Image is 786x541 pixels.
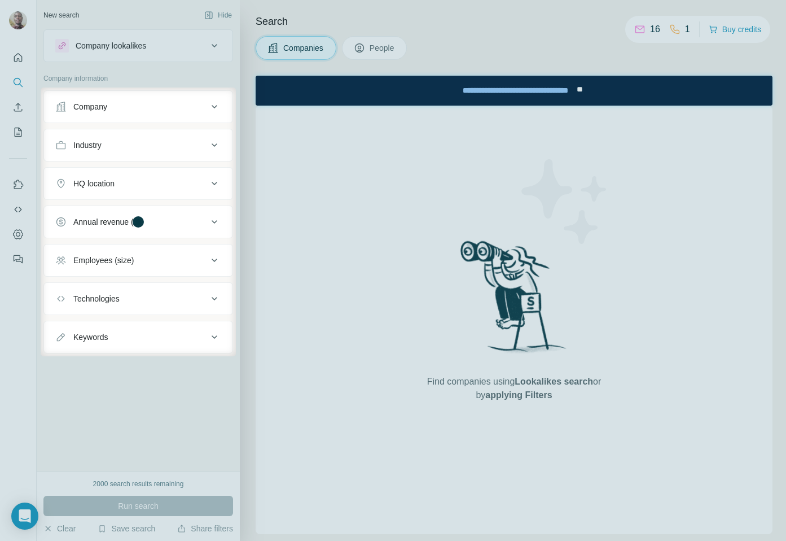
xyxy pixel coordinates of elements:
button: Technologies [44,285,232,312]
button: Employees (size) [44,247,232,274]
button: Annual revenue ($) [44,208,232,235]
div: Keywords [73,331,108,343]
button: Industry [44,132,232,159]
iframe: Tooltip [236,110,464,334]
div: Upgrade plan for full access to Surfe [199,2,321,27]
button: Company [44,93,232,120]
div: Industry [73,139,102,151]
div: Annual revenue ($) [73,216,140,228]
button: HQ location [44,170,232,197]
div: Employees (size) [73,255,134,266]
div: HQ location [73,178,115,189]
div: Company [73,101,107,112]
button: Keywords [44,324,232,351]
div: Technologies [73,293,120,304]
